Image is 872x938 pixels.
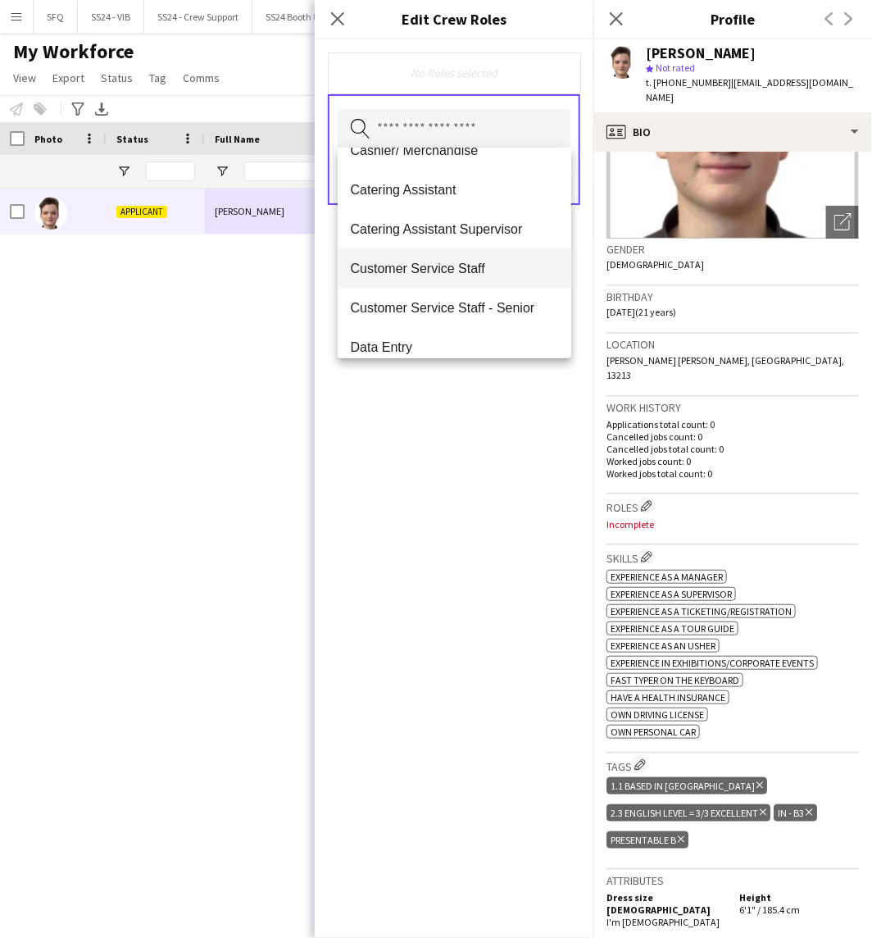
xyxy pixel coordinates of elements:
[13,71,36,85] span: View
[606,430,859,443] p: Cancelled jobs count: 0
[611,571,723,583] span: Experience as a Manager
[606,757,859,774] h3: Tags
[146,162,195,181] input: Status Filter Input
[116,164,131,179] button: Open Filter Menu
[606,804,770,822] div: 2.3 English Level = 3/3 Excellent
[611,726,696,738] span: Own Personal Car
[611,674,739,686] span: Fast typer on the keyboard
[606,443,859,455] p: Cancelled jobs total count: 0
[611,622,734,635] span: Experience as a Tour Guide
[68,99,88,119] app-action-btn: Advanced filters
[606,467,859,480] p: Worked jobs total count: 0
[646,46,756,61] div: [PERSON_NAME]
[101,71,133,85] span: Status
[739,904,800,916] span: 6'1" / 185.4 cm
[149,71,166,85] span: Tag
[739,891,859,904] h5: Height
[244,162,351,181] input: Full Name Filter Input
[611,708,704,721] span: Own Driving License
[656,61,695,74] span: Not rated
[593,8,872,30] h3: Profile
[606,306,676,318] span: [DATE] (21 years)
[606,289,859,304] h3: Birthday
[78,1,144,33] button: SS24 - VIB
[215,133,260,145] span: Full Name
[774,804,816,822] div: IN - B3
[606,891,726,916] h5: Dress size [DEMOGRAPHIC_DATA]
[606,400,859,415] h3: Work history
[34,1,78,33] button: SFQ
[606,242,859,257] h3: Gender
[315,8,593,30] h3: Edit Crew Roles
[606,337,859,352] h3: Location
[143,67,173,89] a: Tag
[176,67,226,89] a: Comms
[7,67,43,89] a: View
[341,66,567,80] div: No Roles selected
[606,831,688,849] div: Presentable B
[606,418,859,430] p: Applications total count: 0
[606,916,720,928] span: I'm [DEMOGRAPHIC_DATA]
[52,71,84,85] span: Export
[593,112,872,152] div: Bio
[351,339,559,355] span: Data Entry
[116,206,167,218] span: Applicant
[351,300,559,316] span: Customer Service Staff - Senior
[606,498,859,515] h3: Roles
[606,354,844,381] span: [PERSON_NAME] [PERSON_NAME], [GEOGRAPHIC_DATA], 13213
[215,164,229,179] button: Open Filter Menu
[646,76,853,103] span: | [EMAIL_ADDRESS][DOMAIN_NAME]
[611,640,715,652] span: Experience as an Usher
[611,605,792,617] span: Experience as a Ticketing/Registration
[34,197,67,230] img: Abdulaziz Abou
[606,873,859,888] h3: Attributes
[144,1,252,33] button: SS24 - Crew Support
[611,691,725,703] span: Have a Health Insurance
[826,206,859,239] div: Open photos pop-in
[351,261,559,276] span: Customer Service Staff
[215,205,284,217] span: [PERSON_NAME]
[252,1,432,33] button: SS24 Booth Ushers - [PERSON_NAME]
[13,39,134,64] span: My Workforce
[606,518,859,530] p: Incomplete
[116,133,148,145] span: Status
[611,657,814,669] span: Experience in Exhibitions/Corporate Events
[94,67,139,89] a: Status
[92,99,111,119] app-action-btn: Export XLSX
[46,67,91,89] a: Export
[611,588,732,600] span: Experience as a Supervisor
[34,133,62,145] span: Photo
[351,182,559,198] span: Catering Assistant
[646,76,731,89] span: t. [PHONE_NUMBER]
[606,777,767,795] div: 1.1 Based in [GEOGRAPHIC_DATA]
[606,549,859,566] h3: Skills
[606,258,704,271] span: [DEMOGRAPHIC_DATA]
[183,71,220,85] span: Comms
[351,143,559,158] span: Cashier/ Merchandise
[606,455,859,467] p: Worked jobs count: 0
[351,221,559,237] span: Catering Assistant Supervisor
